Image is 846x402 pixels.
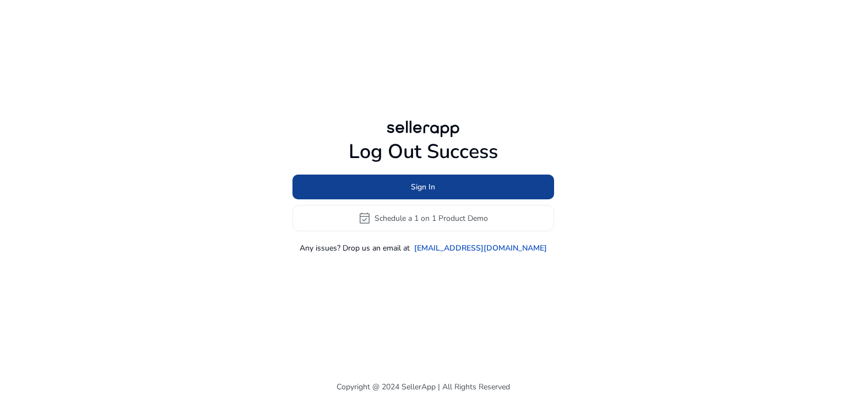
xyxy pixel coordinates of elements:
[358,211,371,225] span: event_available
[411,181,435,193] span: Sign In
[292,205,554,231] button: event_availableSchedule a 1 on 1 Product Demo
[292,175,554,199] button: Sign In
[292,140,554,164] h1: Log Out Success
[414,242,547,254] a: [EMAIL_ADDRESS][DOMAIN_NAME]
[300,242,410,254] p: Any issues? Drop us an email at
